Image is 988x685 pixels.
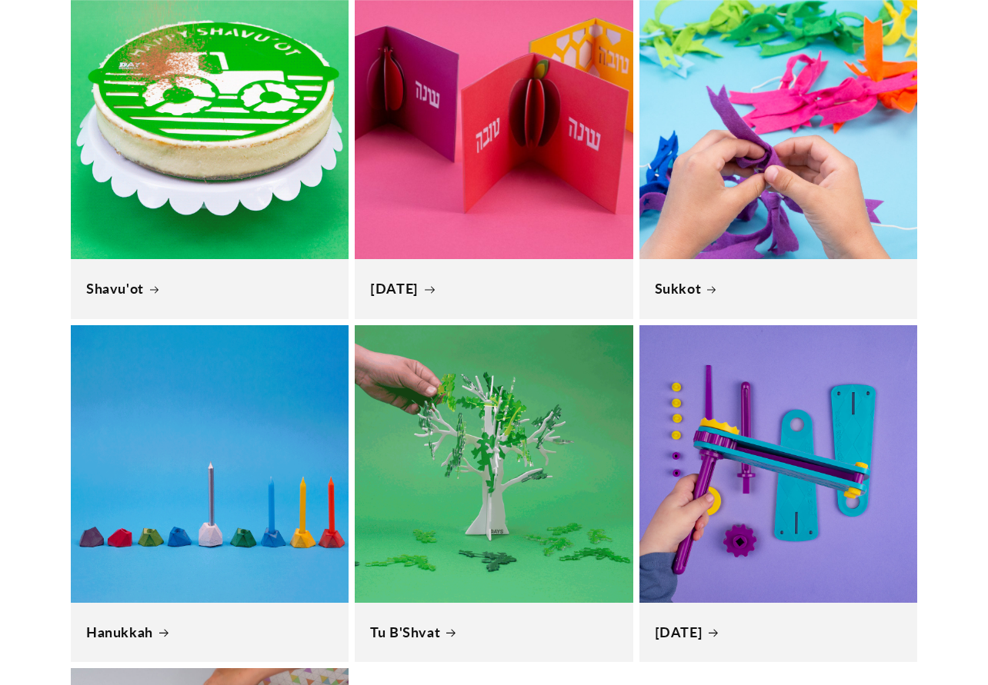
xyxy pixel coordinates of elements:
a: Sukkot [655,280,902,298]
a: [DATE] [370,280,617,298]
a: Shavu'ot [86,280,333,298]
a: Hanukkah [86,623,333,641]
a: Tu B'Shvat [370,623,617,641]
a: [DATE] [655,623,902,641]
